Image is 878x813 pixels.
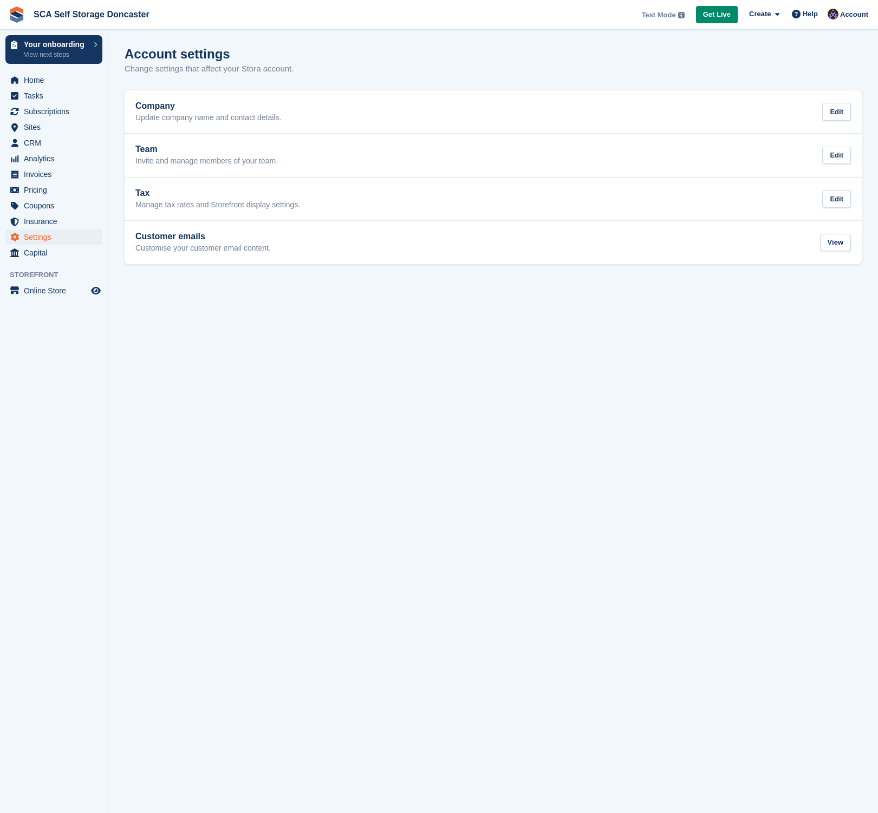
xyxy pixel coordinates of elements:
[24,214,89,229] span: Insurance
[125,178,862,221] a: Tax Manage tax rates and Storefront display settings. Edit
[678,12,685,18] img: icon-info-grey-7440780725fd019a000dd9b08b2336e03edf1995a4989e88bcd33f0948082b44.svg
[5,167,102,182] a: menu
[24,104,89,119] span: Subscriptions
[125,63,294,75] p: Change settings that affect your Stora account.
[5,120,102,135] a: menu
[803,9,818,19] span: Help
[822,190,851,208] div: Edit
[125,134,862,177] a: Team Invite and manage members of your team. Edit
[125,47,230,61] h1: Account settings
[828,9,838,19] img: Ross Chapman
[5,230,102,245] a: menu
[820,234,851,252] div: View
[822,147,851,165] div: Edit
[696,6,738,24] a: Get Live
[5,283,102,298] a: menu
[5,198,102,213] a: menu
[135,101,281,111] h2: Company
[5,88,102,103] a: menu
[9,6,25,23] img: stora-icon-8386f47178a22dfd0bd8f6a31ec36ba5ce8667c1dd55bd0f319d3a0aa187defe.svg
[5,151,102,166] a: menu
[5,245,102,260] a: menu
[641,10,675,21] span: Test Mode
[5,214,102,229] a: menu
[24,230,89,245] span: Settings
[24,167,89,182] span: Invoices
[10,270,108,280] span: Storefront
[135,188,300,198] h2: Tax
[703,9,731,20] span: Get Live
[24,135,89,150] span: CRM
[24,120,89,135] span: Sites
[135,232,271,241] h2: Customer emails
[24,50,88,60] p: View next steps
[822,103,851,121] div: Edit
[5,182,102,198] a: menu
[89,284,102,297] a: Preview store
[135,145,278,154] h2: Team
[24,198,89,213] span: Coupons
[24,182,89,198] span: Pricing
[125,90,862,134] a: Company Update company name and contact details. Edit
[24,245,89,260] span: Capital
[840,9,868,20] span: Account
[135,200,300,210] p: Manage tax rates and Storefront display settings.
[5,135,102,150] a: menu
[135,113,281,123] p: Update company name and contact details.
[135,156,278,166] p: Invite and manage members of your team.
[29,5,154,23] a: SCA Self Storage Doncaster
[125,221,862,264] a: Customer emails Customise your customer email content. View
[24,73,89,88] span: Home
[749,9,771,19] span: Create
[24,151,89,166] span: Analytics
[135,244,271,253] p: Customise your customer email content.
[24,41,88,48] p: Your onboarding
[24,88,89,103] span: Tasks
[5,73,102,88] a: menu
[24,283,89,298] span: Online Store
[5,35,102,64] a: Your onboarding View next steps
[5,104,102,119] a: menu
